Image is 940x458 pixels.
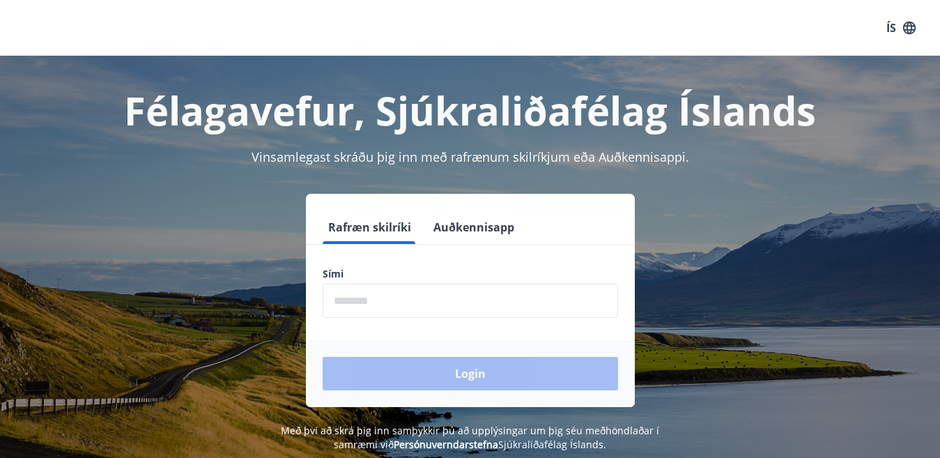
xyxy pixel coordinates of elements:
[17,84,923,137] h1: Félagavefur, Sjúkraliðafélag Íslands
[323,211,417,244] button: Rafræn skilríki
[428,211,520,244] button: Auðkennisapp
[252,148,689,165] span: Vinsamlegast skráðu þig inn með rafrænum skilríkjum eða Auðkennisappi.
[394,438,498,451] a: Persónuverndarstefna
[323,267,618,281] label: Sími
[879,15,923,40] button: ÍS
[281,424,659,451] span: Með því að skrá þig inn samþykkir þú að upplýsingar um þig séu meðhöndlaðar í samræmi við Sjúkral...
